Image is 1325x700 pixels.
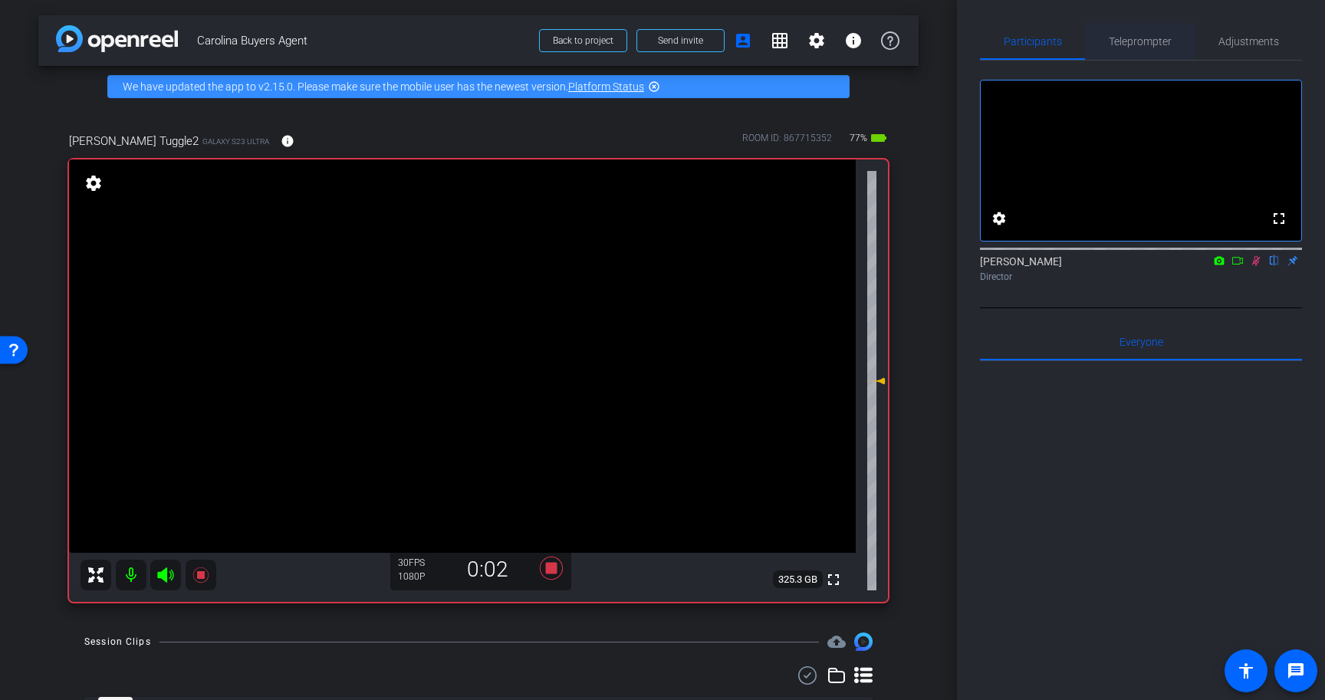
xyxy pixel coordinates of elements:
[568,81,644,93] a: Platform Status
[1109,36,1172,47] span: Teleprompter
[83,174,104,192] mat-icon: settings
[539,29,627,52] button: Back to project
[807,31,826,50] mat-icon: settings
[281,134,294,148] mat-icon: info
[1287,662,1305,680] mat-icon: message
[1004,36,1062,47] span: Participants
[56,25,178,52] img: app-logo
[398,570,436,583] div: 1080P
[409,557,425,568] span: FPS
[990,209,1008,228] mat-icon: settings
[398,557,436,569] div: 30
[658,35,703,47] span: Send invite
[867,372,886,390] mat-icon: 0 dB
[107,75,850,98] div: We have updated the app to v2.15.0. Please make sure the mobile user has the newest version.
[827,633,846,651] mat-icon: cloud_upload
[1265,253,1284,267] mat-icon: flip
[636,29,725,52] button: Send invite
[69,133,199,150] span: [PERSON_NAME] Tuggle2
[771,31,789,50] mat-icon: grid_on
[197,25,530,56] span: Carolina Buyers Agent
[84,634,151,649] div: Session Clips
[202,136,269,147] span: Galaxy S23 Ultra
[847,126,870,150] span: 77%
[436,557,539,583] div: 0:02
[742,131,832,153] div: ROOM ID: 867715352
[553,35,613,46] span: Back to project
[773,570,823,589] span: 325.3 GB
[1218,36,1279,47] span: Adjustments
[1270,209,1288,228] mat-icon: fullscreen
[844,31,863,50] mat-icon: info
[980,254,1302,284] div: [PERSON_NAME]
[870,129,888,147] mat-icon: battery_std
[648,81,660,93] mat-icon: highlight_off
[827,633,846,651] span: Destinations for your clips
[824,570,843,589] mat-icon: fullscreen
[980,270,1302,284] div: Director
[734,31,752,50] mat-icon: account_box
[1120,337,1163,347] span: Everyone
[1237,662,1255,680] mat-icon: accessibility
[854,633,873,651] img: Session clips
